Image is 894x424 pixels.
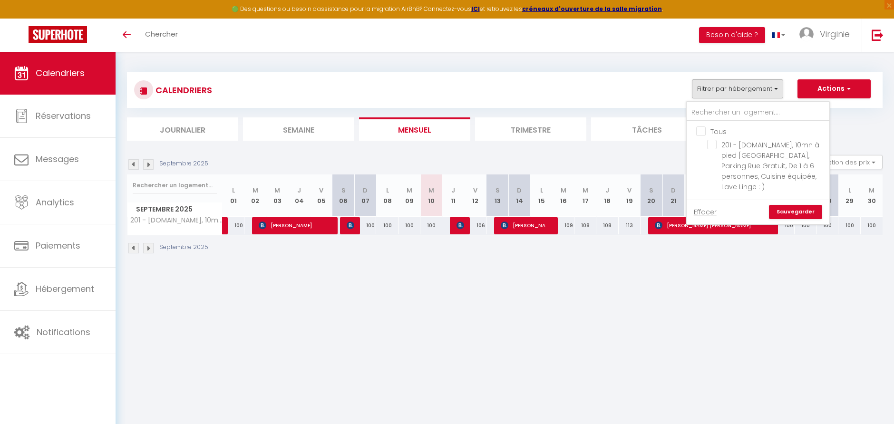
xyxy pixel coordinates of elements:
span: Notifications [37,326,90,338]
abbr: V [319,186,323,195]
button: Besoin d'aide ? [699,27,765,43]
div: 100 [354,217,376,234]
span: [PERSON_NAME] [501,216,552,234]
th: 22 [684,174,706,217]
button: Ouvrir le widget de chat LiveChat [8,4,36,32]
img: Super Booking [29,26,87,43]
th: 05 [311,174,332,217]
th: 03 [266,174,288,217]
th: 07 [354,174,376,217]
abbr: S [341,186,346,195]
abbr: V [627,186,632,195]
abbr: L [848,186,851,195]
input: Rechercher un logement... [133,177,217,194]
span: Septembre 2025 [127,202,222,216]
div: 100 [376,217,398,234]
div: 108 [574,217,596,234]
abbr: D [671,186,676,195]
abbr: J [451,186,455,195]
th: 15 [530,174,552,217]
th: 01 [223,174,244,217]
div: 108 [596,217,618,234]
th: 12 [465,174,486,217]
span: [PERSON_NAME] [457,216,464,234]
img: logout [872,29,884,41]
th: 30 [861,174,883,217]
a: créneaux d'ouverture de la salle migration [522,5,662,13]
div: 100 [773,217,795,234]
th: 20 [641,174,662,217]
div: 100 [398,217,420,234]
span: [PERSON_NAME] [347,216,354,234]
a: Sauvegarder [769,205,822,219]
th: 02 [244,174,266,217]
abbr: M [253,186,258,195]
th: 16 [553,174,574,217]
div: 100 [420,217,442,234]
button: Filtrer par hébergement [692,79,783,98]
div: 100 [861,217,883,234]
th: 17 [574,174,596,217]
div: 109 [553,217,574,234]
span: Hébergement [36,283,94,295]
abbr: L [232,186,235,195]
th: 14 [508,174,530,217]
th: 04 [288,174,310,217]
abbr: D [517,186,522,195]
abbr: L [386,186,389,195]
span: Virginie [820,28,850,40]
th: 06 [332,174,354,217]
span: Analytics [36,196,74,208]
span: Réservations [36,110,91,122]
abbr: M [407,186,412,195]
span: Messages [36,153,79,165]
th: 08 [376,174,398,217]
th: 09 [398,174,420,217]
div: 100 [223,217,244,234]
abbr: M [869,186,875,195]
abbr: J [297,186,301,195]
li: Tâches [591,117,702,141]
abbr: J [605,186,609,195]
span: [PERSON_NAME] [259,216,331,234]
input: Rechercher un logement... [687,104,829,121]
abbr: M [583,186,588,195]
button: Gestion des prix [812,155,883,169]
th: 21 [662,174,684,217]
span: Paiements [36,240,80,251]
li: Semaine [243,117,354,141]
div: 100 [838,217,860,234]
h3: CALENDRIERS [153,79,212,101]
li: Mensuel [359,117,470,141]
span: Calendriers [36,67,85,79]
th: 19 [619,174,641,217]
button: Actions [797,79,871,98]
span: 201 - [DOMAIN_NAME], 10mn à pied [GEOGRAPHIC_DATA], Parking Rue Gratuit, De 1 à 6 personnes, Cuis... [129,217,224,224]
iframe: Chat [854,381,887,417]
abbr: M [274,186,280,195]
div: Filtrer par hébergement [686,101,830,225]
p: Septembre 2025 [159,243,208,252]
th: 10 [420,174,442,217]
abbr: M [428,186,434,195]
div: 113 [619,217,641,234]
th: 11 [442,174,464,217]
li: Journalier [127,117,238,141]
th: 13 [486,174,508,217]
li: Trimestre [475,117,586,141]
strong: ICI [471,5,480,13]
span: 201 - [DOMAIN_NAME], 10mn à pied [GEOGRAPHIC_DATA], Parking Rue Gratuit, De 1 à 6 personnes, Cuis... [721,140,819,192]
abbr: V [473,186,477,195]
div: 106 [465,217,486,234]
abbr: S [649,186,653,195]
th: 18 [596,174,618,217]
abbr: D [363,186,368,195]
div: 100 [795,217,816,234]
span: Chercher [145,29,178,39]
abbr: M [561,186,566,195]
a: Effacer [694,207,717,217]
abbr: L [540,186,543,195]
a: ... Virginie [792,19,862,52]
div: 100 [816,217,838,234]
